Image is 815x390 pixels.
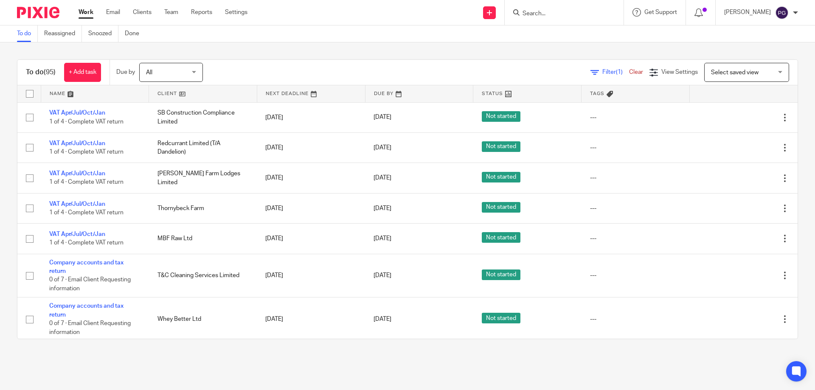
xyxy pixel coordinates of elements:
[724,8,771,17] p: [PERSON_NAME]
[149,254,257,297] td: T&C Cleaning Services Limited
[374,115,391,121] span: [DATE]
[374,272,391,278] span: [DATE]
[482,202,520,213] span: Not started
[482,111,520,122] span: Not started
[482,232,520,243] span: Not started
[590,315,681,323] div: ---
[590,143,681,152] div: ---
[17,25,38,42] a: To do
[616,69,623,75] span: (1)
[149,297,257,341] td: Whey Better Ltd
[590,91,604,96] span: Tags
[590,113,681,122] div: ---
[49,180,124,185] span: 1 of 4 · Complete VAT return
[590,271,681,280] div: ---
[711,70,759,76] span: Select saved view
[49,210,124,216] span: 1 of 4 · Complete VAT return
[125,25,146,42] a: Done
[146,70,152,76] span: All
[661,69,698,75] span: View Settings
[49,171,105,177] a: VAT Apr/Jul/Oct/Jan
[374,175,391,181] span: [DATE]
[374,205,391,211] span: [DATE]
[482,141,520,152] span: Not started
[590,204,681,213] div: ---
[79,8,93,17] a: Work
[88,25,118,42] a: Snoozed
[133,8,152,17] a: Clients
[44,69,56,76] span: (95)
[644,9,677,15] span: Get Support
[257,193,365,223] td: [DATE]
[149,163,257,193] td: [PERSON_NAME] Farm Lodges Limited
[522,10,598,18] input: Search
[191,8,212,17] a: Reports
[590,234,681,243] div: ---
[26,68,56,77] h1: To do
[590,174,681,182] div: ---
[225,8,247,17] a: Settings
[164,8,178,17] a: Team
[49,201,105,207] a: VAT Apr/Jul/Oct/Jan
[49,260,124,274] a: Company accounts and tax return
[482,172,520,182] span: Not started
[257,254,365,297] td: [DATE]
[257,224,365,254] td: [DATE]
[775,6,789,20] img: svg%3E
[44,25,82,42] a: Reassigned
[482,313,520,323] span: Not started
[49,231,105,237] a: VAT Apr/Jul/Oct/Jan
[374,236,391,241] span: [DATE]
[49,140,105,146] a: VAT Apr/Jul/Oct/Jan
[257,163,365,193] td: [DATE]
[374,316,391,322] span: [DATE]
[629,69,643,75] a: Clear
[64,63,101,82] a: + Add task
[482,269,520,280] span: Not started
[257,132,365,163] td: [DATE]
[257,102,365,132] td: [DATE]
[49,320,131,335] span: 0 of 7 · Email Client Requesting information
[49,110,105,116] a: VAT Apr/Jul/Oct/Jan
[149,102,257,132] td: SB Construction Compliance Limited
[149,193,257,223] td: Thornybeck Farm
[149,224,257,254] td: MBF Raw Ltd
[374,145,391,151] span: [DATE]
[49,240,124,246] span: 1 of 4 · Complete VAT return
[257,297,365,341] td: [DATE]
[49,277,131,292] span: 0 of 7 · Email Client Requesting information
[602,69,629,75] span: Filter
[149,132,257,163] td: Redcurrant Limited (T/A Dandelion)
[49,303,124,317] a: Company accounts and tax return
[17,7,59,18] img: Pixie
[49,119,124,125] span: 1 of 4 · Complete VAT return
[49,149,124,155] span: 1 of 4 · Complete VAT return
[106,8,120,17] a: Email
[116,68,135,76] p: Due by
